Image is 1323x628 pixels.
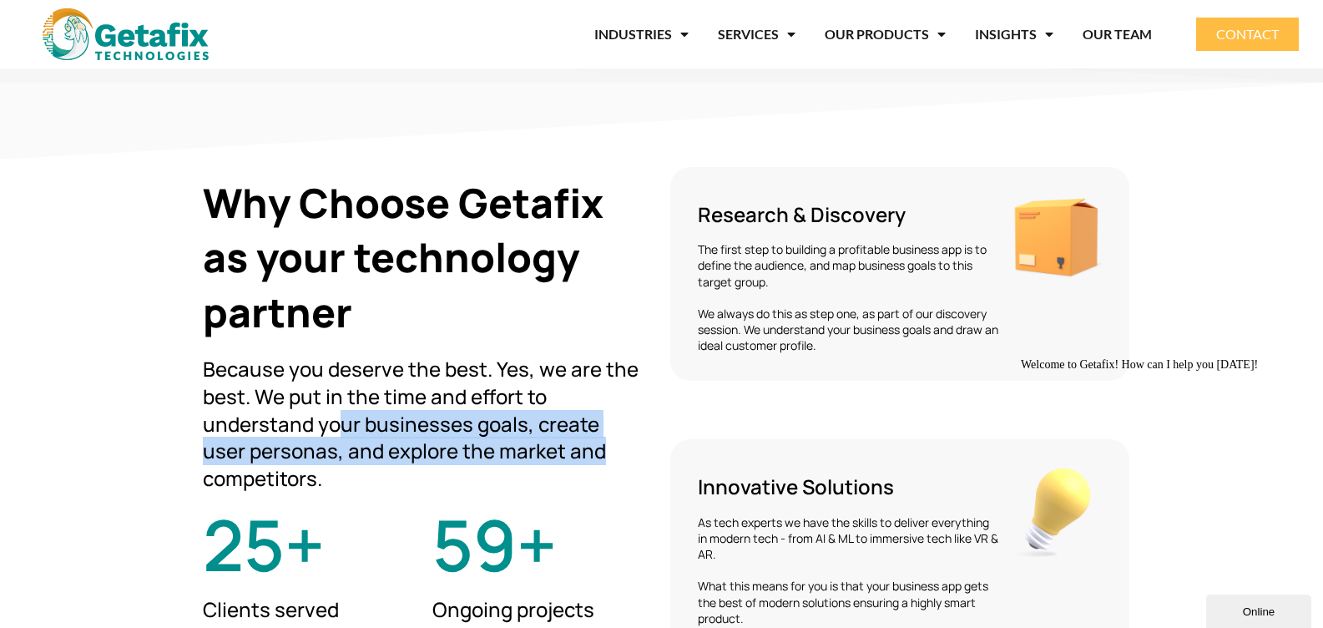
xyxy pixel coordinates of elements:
a: INSIGHTS [975,15,1053,53]
span: Welcome to Getafix! How can I help you [DATE]! [7,7,244,19]
a: OUR TEAM [1083,15,1152,53]
h2: Why Choose Getafix as your technology partner [203,175,645,340]
h3: Innovative Solutions [698,474,999,501]
h2: 25+ [203,509,416,580]
img: web and mobile application development company [43,8,209,60]
a: INDUSTRIES [594,15,689,53]
p: As tech experts we have the skills to deliver everything in modern tech - from AI & ML to immersi... [698,514,999,626]
h3: Ongoing projects [432,596,645,624]
nav: Menu [260,15,1152,53]
h3: Research & Discovery [698,201,999,229]
div: Welcome to Getafix! How can I help you [DATE]! [7,7,307,20]
h3: Clients served [203,596,416,624]
h2: 59+ [432,509,645,580]
span: CONTACT [1216,28,1279,41]
p: The first step to building a profitable business app is to define the audience, and map business ... [698,241,999,353]
h3: Because you deserve the best. Yes, we are the best. We put in the time and effort to understand y... [203,356,645,493]
a: OUR PRODUCTS [825,15,946,53]
iframe: chat widget [1206,591,1315,628]
a: SERVICES [718,15,795,53]
a: CONTACT [1196,18,1299,51]
iframe: chat widget [1014,352,1315,586]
